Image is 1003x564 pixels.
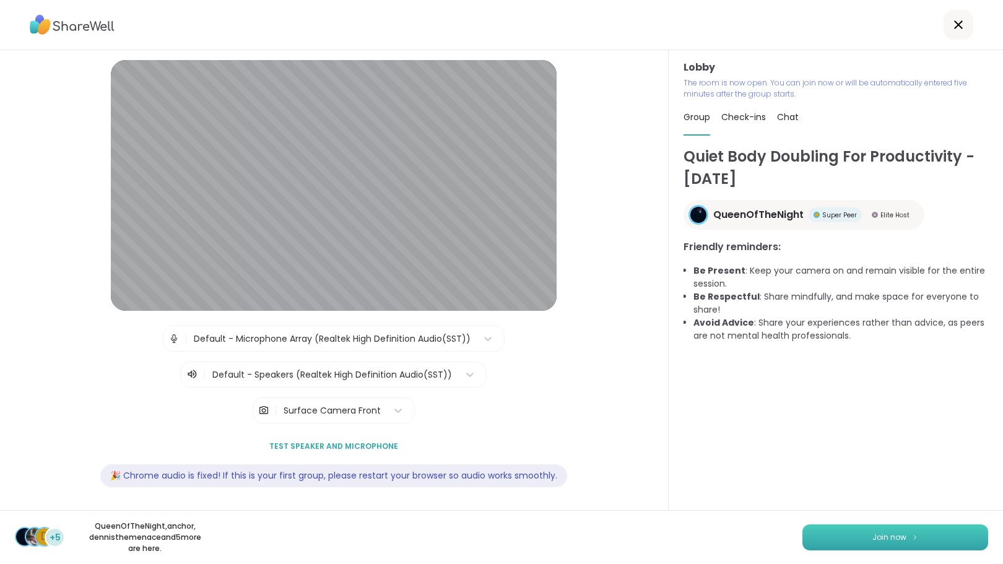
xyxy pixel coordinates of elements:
[814,212,820,218] img: Super Peer
[880,210,910,220] span: Elite Host
[100,464,567,487] div: 🎉 Chrome audio is fixed! If this is your first group, please restart your browser so audio works ...
[41,529,48,545] span: d
[274,398,277,423] span: |
[693,264,988,290] li: : Keep your camera on and remain visible for the entire session.
[693,290,988,316] li: : Share mindfully, and make space for everyone to share!
[684,145,988,190] h1: Quiet Body Doubling For Productivity - [DATE]
[284,404,381,417] div: Surface Camera Front
[194,332,471,345] div: Default - Microphone Array (Realtek High Definition Audio(SST))
[713,207,804,222] span: QueenOfTheNight
[76,521,214,554] p: QueenOfTheNight , anchor , dennisthemenace and 5 more are here.
[872,212,878,218] img: Elite Host
[50,531,61,544] span: +5
[693,316,988,342] li: : Share your experiences rather than advice, as peers are not mental health professionals.
[684,200,924,230] a: QueenOfTheNightQueenOfTheNightSuper PeerSuper PeerElite HostElite Host
[30,11,115,39] img: ShareWell Logo
[693,264,745,277] b: Be Present
[802,524,988,550] button: Join now
[269,441,398,452] span: Test speaker and microphone
[872,532,906,543] span: Join now
[26,528,43,545] img: anchor
[693,290,760,303] b: Be Respectful
[911,534,919,540] img: ShareWell Logomark
[822,210,857,220] span: Super Peer
[168,326,180,351] img: Microphone
[258,398,269,423] img: Camera
[684,60,988,75] h3: Lobby
[264,433,403,459] button: Test speaker and microphone
[16,528,33,545] img: QueenOfTheNight
[693,316,754,329] b: Avoid Advice
[690,207,706,223] img: QueenOfTheNight
[185,326,188,351] span: |
[203,367,206,382] span: |
[684,111,710,123] span: Group
[721,111,766,123] span: Check-ins
[684,77,988,100] p: The room is now open. You can join now or will be automatically entered five minutes after the gr...
[684,240,988,254] h3: Friendly reminders:
[777,111,799,123] span: Chat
